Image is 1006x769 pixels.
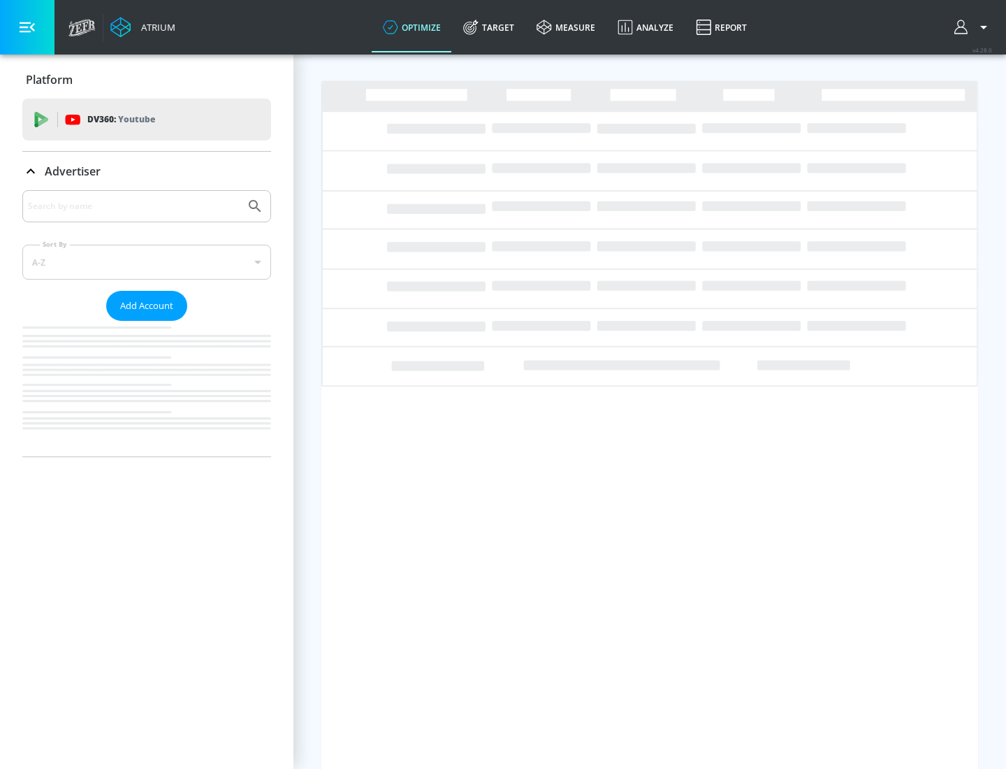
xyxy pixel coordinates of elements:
div: DV360: Youtube [22,99,271,141]
a: Atrium [110,17,175,38]
a: Report [685,2,758,52]
div: Platform [22,60,271,99]
p: Advertiser [45,164,101,179]
div: Advertiser [22,190,271,457]
p: Platform [26,72,73,87]
span: v 4.28.0 [972,46,992,54]
a: Analyze [606,2,685,52]
label: Sort By [40,240,70,249]
a: measure [525,2,606,52]
button: Add Account [106,291,187,321]
span: Add Account [120,298,173,314]
div: Advertiser [22,152,271,191]
p: DV360: [87,112,155,127]
div: Atrium [136,21,175,34]
div: A-Z [22,245,271,280]
p: Youtube [118,112,155,127]
nav: list of Advertiser [22,321,271,457]
a: optimize [372,2,452,52]
a: Target [452,2,525,52]
input: Search by name [28,197,240,215]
